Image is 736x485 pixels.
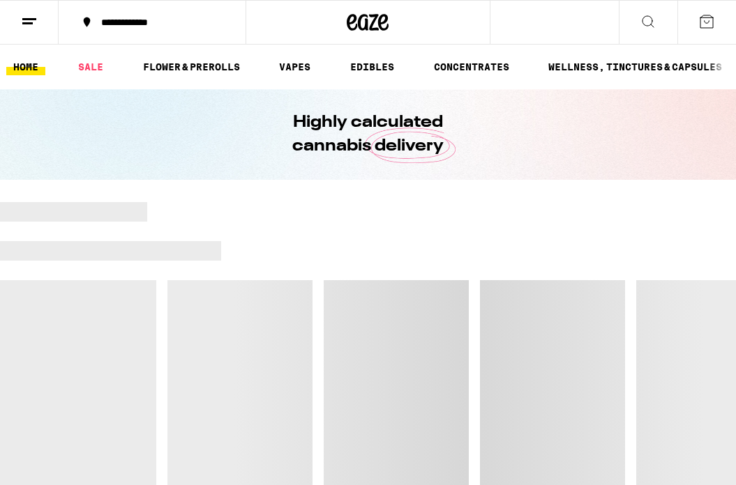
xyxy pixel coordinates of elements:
[71,59,110,75] a: SALE
[6,59,45,75] a: HOME
[541,59,729,75] a: WELLNESS, TINCTURES & CAPSULES
[343,59,401,75] a: EDIBLES
[253,111,483,158] h1: Highly calculated cannabis delivery
[272,59,317,75] a: VAPES
[136,59,247,75] a: FLOWER & PREROLLS
[427,59,516,75] a: CONCENTRATES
